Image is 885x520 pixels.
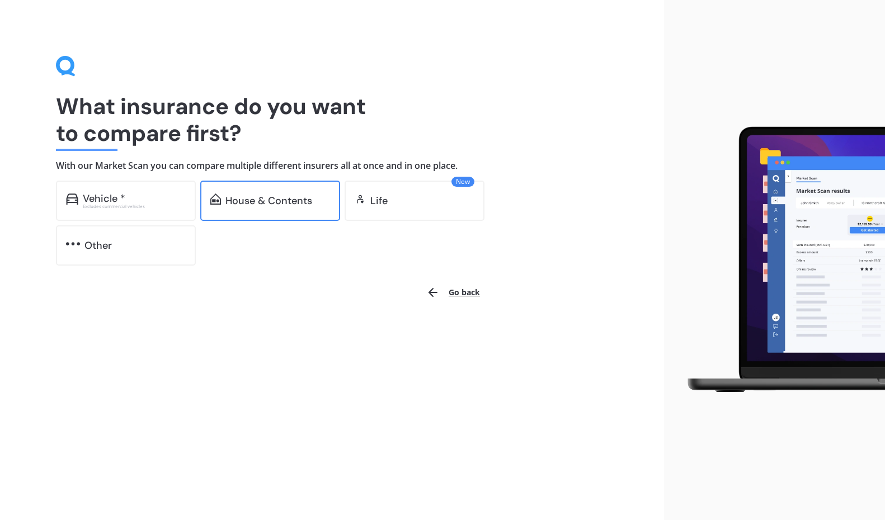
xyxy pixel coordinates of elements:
img: car.f15378c7a67c060ca3f3.svg [66,193,78,205]
h1: What insurance do you want to compare first? [56,93,608,146]
div: House & Contents [225,195,312,206]
img: home-and-contents.b802091223b8502ef2dd.svg [210,193,221,205]
div: Life [370,195,388,206]
span: New [451,177,474,187]
div: Other [84,240,112,251]
img: other.81dba5aafe580aa69f38.svg [66,238,80,249]
img: life.f720d6a2d7cdcd3ad642.svg [355,193,366,205]
h4: With our Market Scan you can compare multiple different insurers all at once and in one place. [56,160,608,172]
div: Excludes commercial vehicles [83,204,186,209]
button: Go back [420,279,487,306]
div: Vehicle * [83,193,125,204]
